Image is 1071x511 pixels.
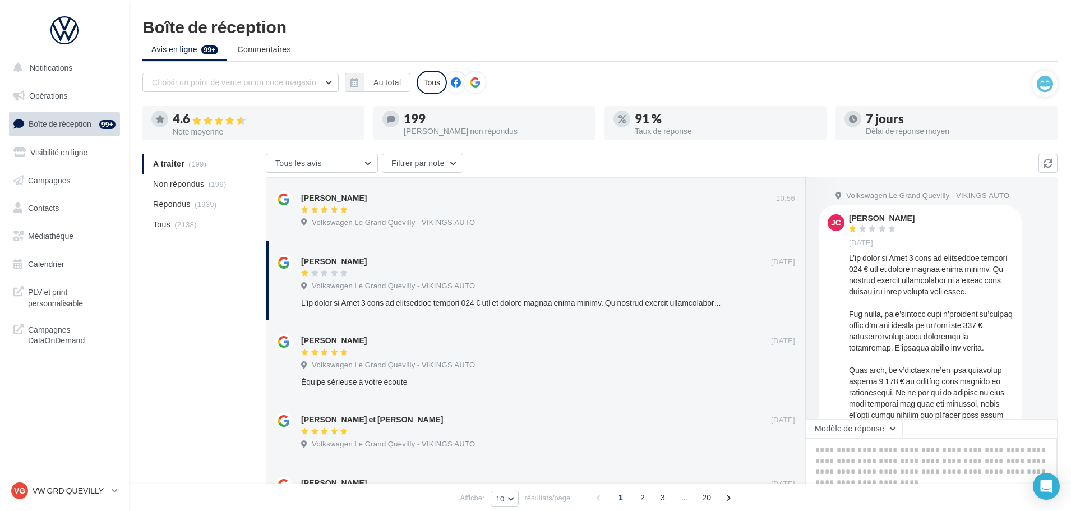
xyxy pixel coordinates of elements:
span: Non répondus [153,178,204,190]
span: Tous les avis [275,158,322,168]
div: [PERSON_NAME] et [PERSON_NAME] [301,414,443,425]
div: [PERSON_NAME] [301,192,367,204]
span: Opérations [29,91,67,100]
span: 3 [654,489,672,507]
button: Filtrer par note [382,154,463,173]
div: Délai de réponse moyen [866,127,1049,135]
div: [PERSON_NAME] [301,256,367,267]
div: Équipe sérieuse à votre écoute [301,376,722,388]
span: Commentaires [238,44,291,55]
span: Campagnes DataOnDemand [28,322,116,346]
span: [DATE] [771,479,795,489]
span: Volkswagen Le Grand Quevilly - VIKINGS AUTO [846,191,1009,201]
a: Calendrier [7,252,122,276]
span: (199) [209,179,227,188]
span: Contacts [28,203,59,213]
button: Modèle de réponse [805,419,903,438]
a: Campagnes [7,169,122,192]
div: 91 % [635,113,818,125]
span: VG [14,485,25,496]
button: Au total [345,73,410,92]
span: Volkswagen Le Grand Quevilly - VIKINGS AUTO [312,360,475,370]
span: Boîte de réception [29,119,91,128]
span: [DATE] [771,336,795,346]
span: Notifications [30,63,72,72]
a: Boîte de réception99+ [7,112,122,136]
a: Contacts [7,196,122,220]
button: Au total [364,73,410,92]
span: JC [831,217,841,228]
span: (1939) [195,200,217,209]
div: 99+ [99,120,116,129]
div: [PERSON_NAME] [301,335,367,346]
p: VW GRD QUEVILLY [33,485,107,496]
div: Boîte de réception [142,18,1058,35]
span: [DATE] [849,238,873,248]
span: ... [676,489,694,507]
span: Volkswagen Le Grand Quevilly - VIKINGS AUTO [312,439,475,449]
a: VG VW GRD QUEVILLY [9,480,120,501]
span: PLV et print personnalisable [28,284,116,309]
div: [PERSON_NAME] [301,477,367,489]
span: Volkswagen Le Grand Quevilly - VIKINGS AUTO [312,218,475,228]
div: Taux de réponse [635,127,818,135]
span: 20 [698,489,715,507]
button: 10 [491,491,518,507]
span: Médiathèque [28,231,73,241]
span: 1 [612,489,630,507]
span: Répondus [153,199,191,210]
a: Opérations [7,84,122,108]
span: Volkswagen Le Grand Quevilly - VIKINGS AUTO [312,281,475,291]
div: Tous [417,71,447,94]
span: Visibilité en ligne [30,148,87,157]
div: Open Intercom Messenger [1033,473,1060,500]
span: 10 [496,494,504,503]
div: 7 jours [866,113,1049,125]
span: (2138) [174,220,197,229]
span: Tous [153,219,170,230]
a: Visibilité en ligne [7,141,122,164]
a: Médiathèque [7,224,122,248]
span: Calendrier [28,259,64,269]
span: Campagnes [28,175,71,185]
div: L’ip dolor si Amet 3 cons ad elitseddoe tempori 024 € utl et dolore magnaa enima minimv. Qu nostr... [301,297,722,309]
div: 199 [404,113,587,125]
button: Tous les avis [266,154,378,173]
span: [DATE] [771,415,795,425]
div: Note moyenne [173,128,356,136]
span: 10:56 [776,194,795,204]
div: 4.6 [173,113,356,126]
a: Campagnes DataOnDemand [7,317,122,351]
button: Notifications [7,56,118,80]
span: Afficher [460,492,485,503]
span: 2 [634,489,652,507]
span: résultats/page [525,492,571,503]
span: Choisir un point de vente ou un code magasin [152,77,316,87]
span: [DATE] [771,257,795,267]
div: [PERSON_NAME] non répondus [404,127,587,135]
div: [PERSON_NAME] [849,214,915,222]
button: Choisir un point de vente ou un code magasin [142,73,339,92]
a: PLV et print personnalisable [7,280,122,313]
